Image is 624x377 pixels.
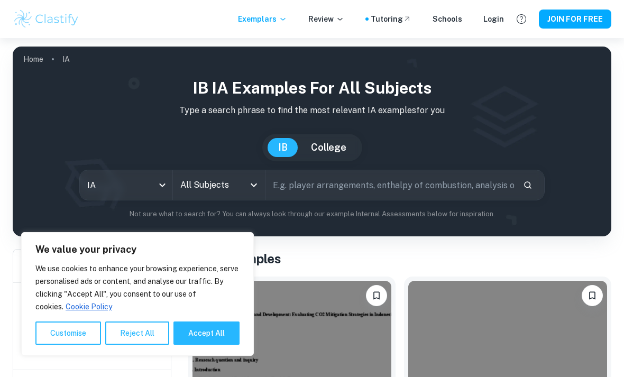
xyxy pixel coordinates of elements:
button: Accept All [173,321,240,345]
img: Clastify logo [13,8,80,30]
h1: IB IA examples for all subjects [21,76,603,100]
h1: All IA Examples [188,249,611,268]
a: Schools [433,13,462,25]
p: Exemplars [238,13,287,25]
p: Review [308,13,344,25]
p: Type a search phrase to find the most relevant IA examples for you [21,104,603,117]
button: Customise [35,321,101,345]
button: Please log in to bookmark exemplars [366,285,387,306]
div: IA [80,170,172,200]
button: IB [268,138,298,157]
div: We value your privacy [21,232,254,356]
a: Home [23,52,43,67]
a: Tutoring [371,13,411,25]
p: We value your privacy [35,243,240,256]
button: Open [246,178,261,192]
button: Please log in to bookmark exemplars [582,285,603,306]
p: Not sure what to search for? You can always look through our example Internal Assessments below f... [21,209,603,219]
a: Cookie Policy [65,302,113,311]
p: We use cookies to enhance your browsing experience, serve personalised ads or content, and analys... [35,262,240,313]
button: Reject All [105,321,169,345]
button: Search [519,176,537,194]
button: Help and Feedback [512,10,530,28]
p: IA [62,53,70,65]
a: Login [483,13,504,25]
img: profile cover [13,47,611,236]
button: College [300,138,357,157]
input: E.g. player arrangements, enthalpy of combustion, analysis of a big city... [265,170,515,200]
button: JOIN FOR FREE [539,10,611,29]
